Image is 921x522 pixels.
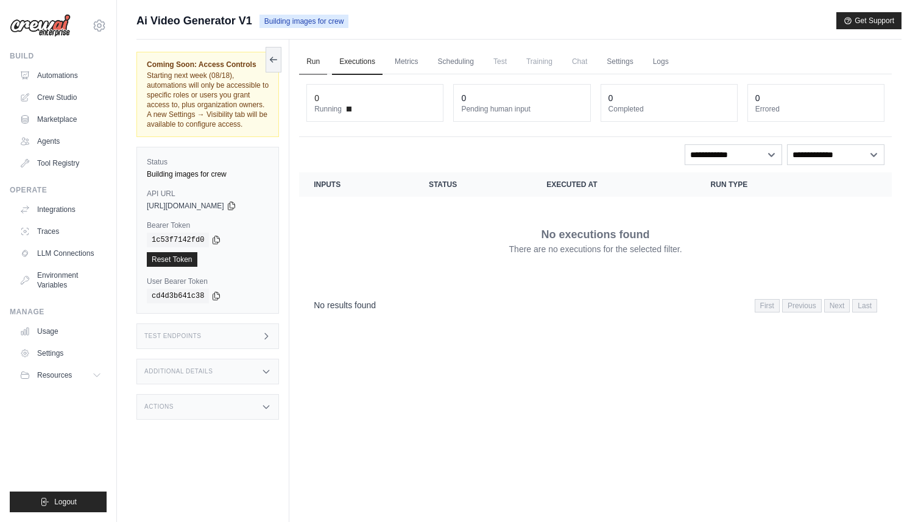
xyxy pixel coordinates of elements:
a: Integrations [15,200,107,219]
th: Executed at [532,172,696,197]
a: Environment Variables [15,266,107,295]
th: Status [414,172,532,197]
p: There are no executions for the selected filter. [509,243,682,255]
a: Crew Studio [15,88,107,107]
iframe: Chat Widget [860,464,921,522]
th: Inputs [299,172,414,197]
div: 0 [609,92,613,104]
span: [URL][DOMAIN_NAME] [147,201,224,211]
a: Usage [15,322,107,341]
a: Run [299,49,327,75]
a: Agents [15,132,107,151]
label: User Bearer Token [147,277,269,286]
span: Last [852,299,877,312]
th: Run Type [696,172,832,197]
span: Ai Video Generator V1 [136,12,252,29]
div: 0 [314,92,319,104]
div: Operate [10,185,107,195]
span: Training is not available until the deployment is complete [519,49,560,74]
label: API URL [147,189,269,199]
section: Crew executions table [299,172,892,320]
nav: Pagination [299,289,892,320]
a: Metrics [387,49,426,75]
a: Marketplace [15,110,107,129]
span: First [755,299,780,312]
a: Settings [599,49,640,75]
span: Chat is not available until the deployment is complete [565,49,595,74]
a: Settings [15,344,107,363]
span: Coming Soon: Access Controls [147,60,269,69]
span: Resources [37,370,72,380]
h3: Actions [144,403,174,411]
p: No executions found [542,226,650,243]
img: Logo [10,14,71,37]
nav: Pagination [755,299,877,312]
label: Status [147,157,269,167]
a: Logs [646,49,676,75]
span: Next [824,299,850,312]
a: Tool Registry [15,153,107,173]
h3: Additional Details [144,368,213,375]
button: Logout [10,492,107,512]
div: Build [10,51,107,61]
label: Bearer Token [147,220,269,230]
span: Running [314,104,342,114]
a: Traces [15,222,107,241]
code: 1c53f7142fd0 [147,233,209,247]
code: cd4d3b641c38 [147,289,209,303]
dt: Errored [755,104,877,114]
button: Resources [15,365,107,385]
a: Reset Token [147,252,197,267]
span: Building images for crew [259,15,349,28]
a: Scheduling [431,49,481,75]
dt: Completed [609,104,730,114]
span: Test [486,49,514,74]
a: Automations [15,66,107,85]
dt: Pending human input [461,104,582,114]
h3: Test Endpoints [144,333,202,340]
div: Manage [10,307,107,317]
a: LLM Connections [15,244,107,263]
button: Get Support [836,12,902,29]
span: Logout [54,497,77,507]
div: 0 [755,92,760,104]
span: Previous [782,299,822,312]
span: Starting next week (08/18), automations will only be accessible to specific roles or users you gr... [147,71,269,129]
p: No results found [314,299,376,311]
div: Building images for crew [147,169,269,179]
div: 0 [461,92,466,104]
a: Executions [332,49,383,75]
